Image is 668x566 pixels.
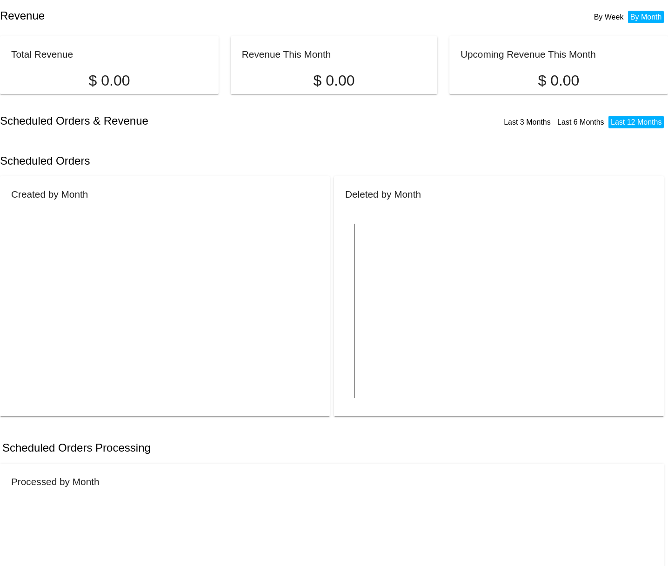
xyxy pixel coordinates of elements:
[11,72,207,89] p: $ 0.00
[242,49,331,60] h2: Revenue This Month
[11,476,100,487] h2: Processed by Month
[242,72,426,89] p: $ 0.00
[461,49,596,60] h2: Upcoming Revenue This Month
[345,189,421,200] h2: Deleted by Month
[11,189,88,200] h2: Created by Month
[504,118,551,126] a: Last 3 Months
[11,49,73,60] h2: Total Revenue
[628,11,664,23] li: By Month
[592,11,626,23] li: By Week
[557,118,604,126] a: Last 6 Months
[461,72,657,89] p: $ 0.00
[2,441,151,454] h2: Scheduled Orders Processing
[611,118,661,126] a: Last 12 Months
